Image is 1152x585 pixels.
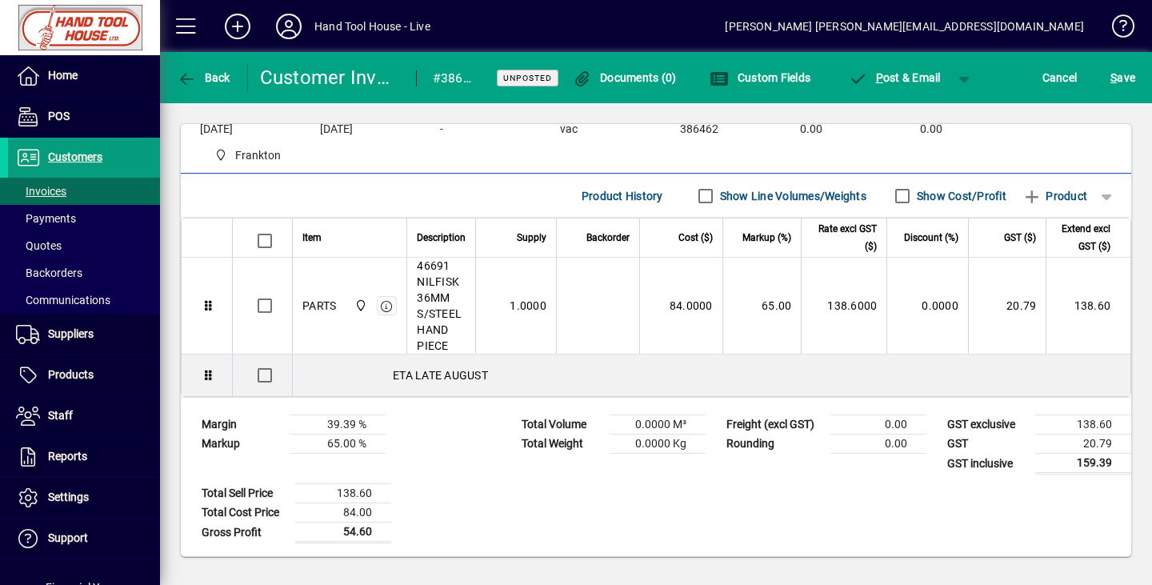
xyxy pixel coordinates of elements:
span: 46691 NILFISK 36MM S/STEEL HAND PIECE [417,258,466,354]
a: Staff [8,396,160,436]
span: [DATE] [200,123,233,136]
a: Products [8,355,160,395]
span: Markup (%) [742,229,791,246]
span: - [440,123,443,136]
span: Quotes [16,239,62,252]
span: Staff [48,409,73,422]
td: 0.0000 M³ [610,415,706,435]
div: Hand Tool House - Live [314,14,430,39]
td: Gross Profit [194,523,295,543]
td: 159.39 [1035,454,1131,474]
span: Support [48,531,88,544]
span: POS [48,110,70,122]
a: Reports [8,437,160,477]
span: Home [48,69,78,82]
span: ost & Email [848,71,941,84]
a: Settings [8,478,160,518]
span: GST ($) [1004,229,1036,246]
span: Custom Fields [710,71,810,84]
span: Backorders [16,266,82,279]
span: Products [48,368,94,381]
button: Product History [575,182,670,210]
td: 0.0000 Kg [610,435,706,454]
span: Invoices [16,185,66,198]
span: [DATE] [320,123,353,136]
span: Rate excl GST ($) [811,220,877,255]
td: 54.60 [295,523,391,543]
span: 0.00 [920,123,942,136]
a: Backorders [8,259,160,286]
span: P [876,71,883,84]
div: ETA LATE AUGUST [293,355,1130,396]
td: 20.79 [1035,435,1131,454]
span: 0.00 [800,123,822,136]
span: Back [177,71,230,84]
span: Item [302,229,322,246]
span: Product History [582,183,663,209]
td: 84.0000 [639,258,722,355]
span: Product [1022,183,1087,209]
span: Discount (%) [904,229,958,246]
span: Frankton [235,147,281,164]
td: Total Sell Price [194,484,295,503]
button: Save [1106,63,1139,92]
button: Post & Email [840,63,949,92]
div: #386462 [433,66,477,91]
a: Support [8,519,160,559]
span: Cancel [1042,65,1078,90]
span: Reports [48,450,87,463]
td: 20.79 [968,258,1046,355]
span: 1.0000 [510,298,546,314]
td: 138.60 [1046,258,1130,355]
td: Rounding [718,435,830,454]
app-page-header-button: Back [160,63,248,92]
td: 65.00 % [290,435,386,454]
div: Customer Invoice [260,65,400,90]
a: Knowledge Base [1100,3,1132,55]
span: Customers [48,150,102,163]
a: Payments [8,205,160,232]
span: Supply [517,229,546,246]
button: Product [1014,182,1095,210]
button: Add [212,12,263,41]
span: Cost ($) [678,229,713,246]
button: Documents (0) [569,63,681,92]
label: Show Line Volumes/Weights [717,188,866,204]
a: POS [8,97,160,137]
span: Description [417,229,466,246]
span: Frankton [208,146,287,166]
span: 386462 [680,123,718,136]
td: Freight (excl GST) [718,415,830,435]
span: vac [560,123,578,136]
a: Communications [8,286,160,314]
td: 39.39 % [290,415,386,435]
td: Total Volume [514,415,610,435]
td: GST [939,435,1035,454]
span: Suppliers [48,327,94,340]
div: [PERSON_NAME] [PERSON_NAME][EMAIL_ADDRESS][DOMAIN_NAME] [725,14,1084,39]
button: Back [173,63,234,92]
span: Documents (0) [573,71,677,84]
td: Markup [194,435,290,454]
span: Communications [16,294,110,307]
span: Extend excl GST ($) [1056,220,1110,255]
span: Backorder [586,229,630,246]
td: 0.0000 [886,258,968,355]
span: Unposted [503,73,552,83]
td: Margin [194,415,290,435]
span: ave [1110,65,1135,90]
td: Total Cost Price [194,503,295,523]
span: Payments [16,212,76,225]
td: GST exclusive [939,415,1035,435]
a: Suppliers [8,315,160,355]
td: GST inclusive [939,454,1035,474]
td: 138.60 [295,484,391,503]
td: 0.00 [830,435,926,454]
button: Custom Fields [706,63,814,92]
span: S [1110,71,1117,84]
span: Settings [48,491,89,503]
td: Total Weight [514,435,610,454]
td: 65.00 [722,258,802,355]
td: 138.60 [1035,415,1131,435]
td: 84.00 [295,503,391,523]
